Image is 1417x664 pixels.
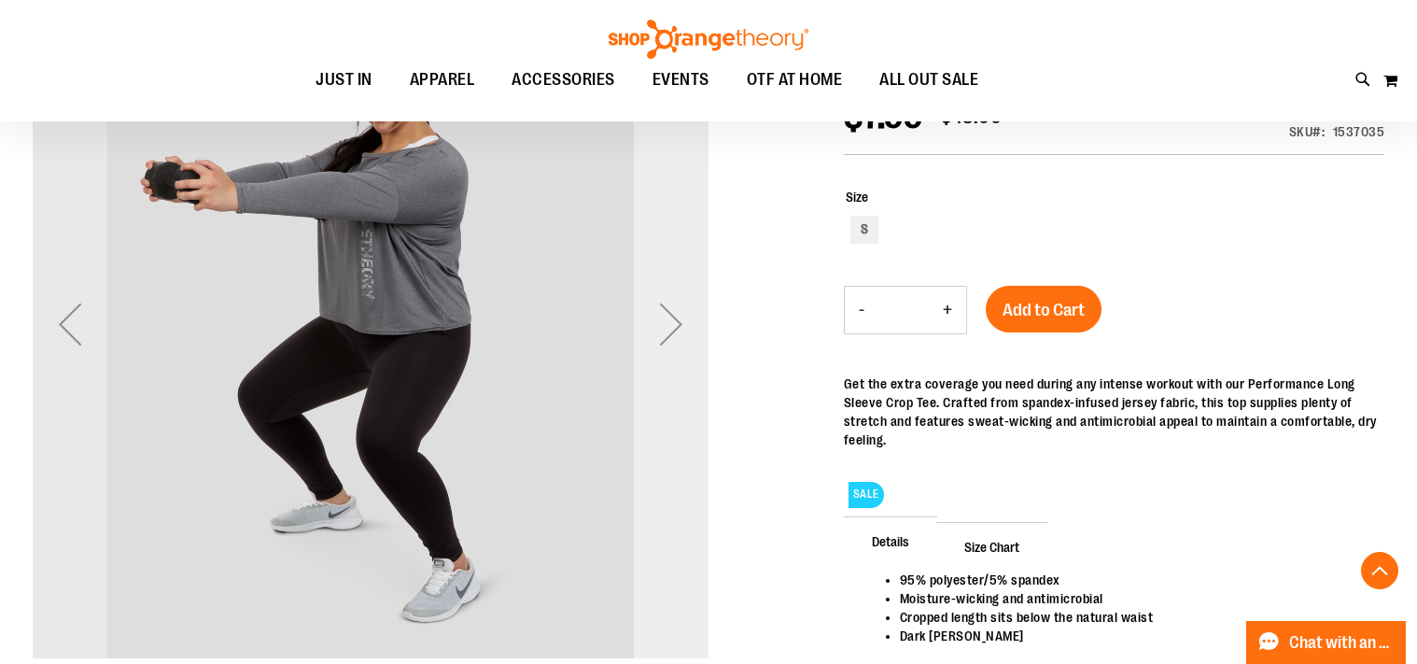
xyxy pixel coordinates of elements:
[900,608,1366,627] li: Cropped length sits below the natural waist
[900,627,1366,645] li: Dark [PERSON_NAME]
[844,516,937,565] span: Details
[936,522,1047,571] span: Size Chart
[900,571,1366,589] li: 95% polyester/5% spandex
[606,20,811,59] img: Shop Orangetheory
[849,482,884,507] span: SALE
[1289,124,1326,139] strong: SKU
[878,288,929,332] input: Product quantity
[1289,634,1395,652] span: Chat with an Expert
[1361,552,1398,589] button: Back To Top
[986,286,1101,332] button: Add to Cart
[747,59,843,101] span: OTF AT HOME
[845,287,878,333] button: Decrease product quantity
[850,216,878,244] div: S
[512,59,615,101] span: ACCESSORIES
[846,190,868,205] span: Size
[652,59,709,101] span: EVENTS
[1003,300,1085,320] span: Add to Cart
[316,59,372,101] span: JUST IN
[410,59,475,101] span: APPAREL
[879,59,978,101] span: ALL OUT SALE
[929,287,966,333] button: Increase product quantity
[900,589,1366,608] li: Moisture-wicking and antimicrobial
[1246,621,1407,664] button: Chat with an Expert
[1333,122,1385,141] div: 1537035
[844,374,1384,449] div: Get the extra coverage you need during any intense workout with our Performance Long Sleeve Crop ...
